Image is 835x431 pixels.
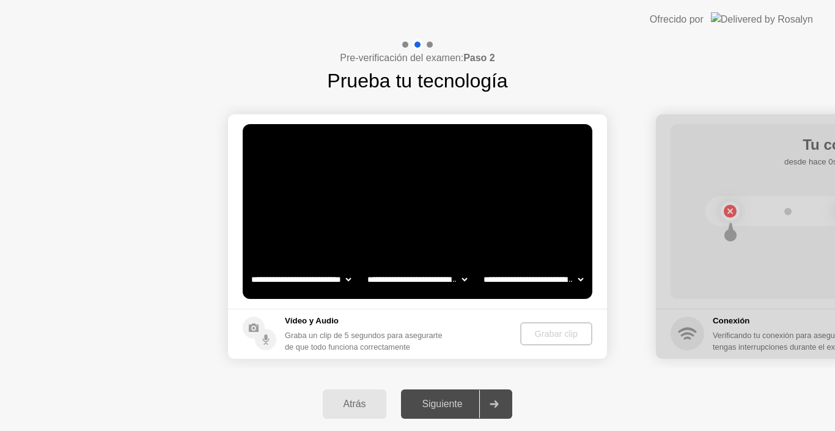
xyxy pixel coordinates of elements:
[481,267,586,292] select: Available microphones
[365,267,469,292] select: Available speakers
[405,399,479,410] div: Siguiente
[340,51,495,65] h4: Pre-verificación del examen:
[401,389,512,419] button: Siguiente
[525,329,587,339] div: Grabar clip
[249,267,353,292] select: Available cameras
[323,389,387,419] button: Atrás
[711,12,813,26] img: Delivered by Rosalyn
[326,399,383,410] div: Atrás
[520,322,592,345] button: Grabar clip
[285,330,448,353] div: Graba un clip de 5 segundos para asegurarte de que todo funciona correctamente
[327,66,507,95] h1: Prueba tu tecnología
[463,53,495,63] b: Paso 2
[285,315,448,327] h5: Vídeo y Audio
[650,12,704,27] div: Ofrecido por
